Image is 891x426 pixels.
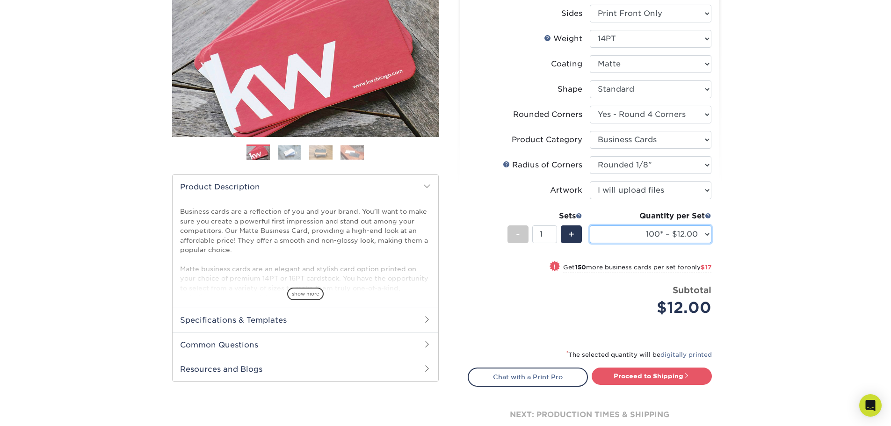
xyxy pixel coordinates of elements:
[592,368,712,384] a: Proceed to Shipping
[575,264,586,271] strong: 150
[590,210,711,222] div: Quantity per Set
[701,264,711,271] span: $17
[278,145,301,159] img: Business Cards 02
[566,351,712,358] small: The selected quantity will be
[513,109,582,120] div: Rounded Corners
[246,141,270,165] img: Business Cards 01
[173,308,438,332] h2: Specifications & Templates
[561,8,582,19] div: Sides
[687,264,711,271] span: only
[173,357,438,381] h2: Resources and Blogs
[568,227,574,241] span: +
[503,159,582,171] div: Radius of Corners
[544,33,582,44] div: Weight
[512,134,582,145] div: Product Category
[180,207,431,340] p: Business cards are a reflection of you and your brand. You'll want to make sure you create a powe...
[551,58,582,70] div: Coating
[516,227,520,241] span: -
[287,288,324,300] span: show more
[173,175,438,199] h2: Product Description
[468,368,588,386] a: Chat with a Print Pro
[309,145,333,159] img: Business Cards 03
[507,210,582,222] div: Sets
[597,296,711,319] div: $12.00
[558,84,582,95] div: Shape
[859,394,882,417] div: Open Intercom Messenger
[553,262,556,272] span: !
[660,351,712,358] a: digitally printed
[563,264,711,273] small: Get more business cards per set for
[550,185,582,196] div: Artwork
[173,332,438,357] h2: Common Questions
[673,285,711,295] strong: Subtotal
[340,145,364,159] img: Business Cards 04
